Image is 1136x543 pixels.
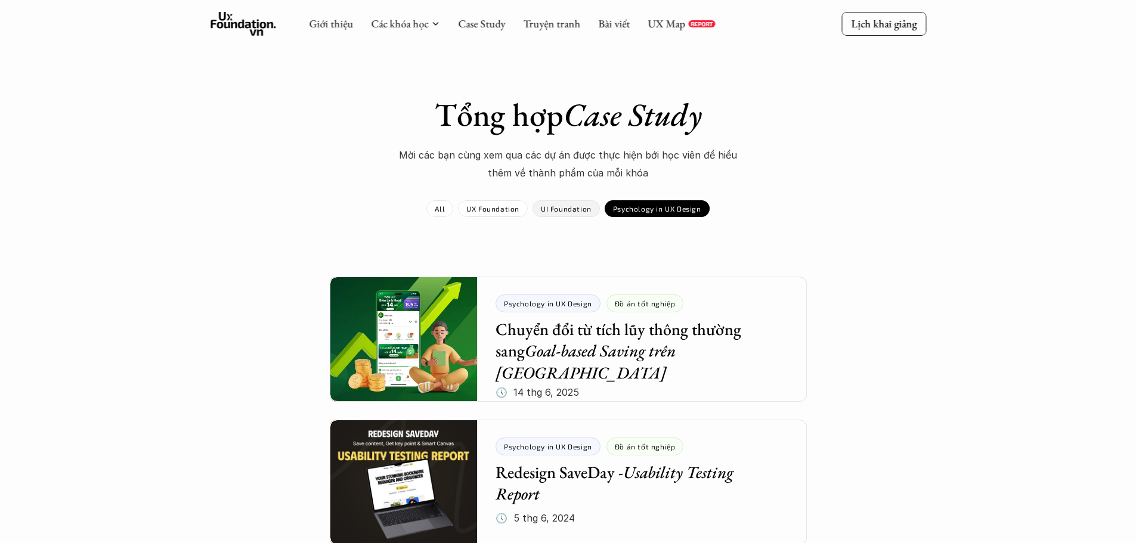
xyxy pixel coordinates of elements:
h1: Tổng hợp [360,95,777,134]
a: Truyện tranh [523,17,580,30]
a: Bài viết [598,17,630,30]
p: UI Foundation [541,204,592,213]
a: UX Map [648,17,685,30]
a: UX Foundation [458,200,528,217]
p: Mời các bạn cùng xem qua các dự án được thực hiện bới học viên để hiểu thêm về thành phẩm của mỗi... [389,146,747,182]
p: All [435,204,445,213]
a: Case Study [458,17,505,30]
a: Psychology in UX DesignĐồ án tốt nghiệpChuyển đổi từ tích lũy thông thường sangGoal-based Saving ... [330,277,807,402]
p: UX Foundation [466,204,519,213]
p: Lịch khai giảng [851,17,917,30]
p: Psychology in UX Design [613,204,701,213]
a: Psychology in UX Design [605,200,710,217]
a: Các khóa học [371,17,428,30]
a: REPORT [688,20,715,27]
a: Lịch khai giảng [841,12,926,35]
p: REPORT [691,20,713,27]
a: All [426,200,453,217]
a: Giới thiệu [309,17,353,30]
a: UI Foundation [533,200,600,217]
em: Case Study [564,94,702,135]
